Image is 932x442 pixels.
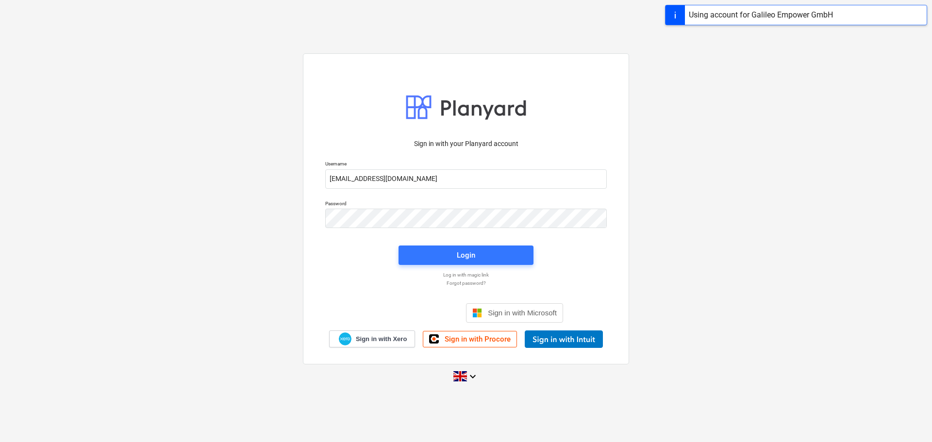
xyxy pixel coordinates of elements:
[325,161,607,169] p: Username
[325,139,607,149] p: Sign in with your Planyard account
[457,249,475,262] div: Login
[339,332,351,345] img: Xero logo
[689,9,833,21] div: Using account for Galileo Empower GmbH
[472,308,482,318] img: Microsoft logo
[325,169,607,189] input: Username
[356,335,407,344] span: Sign in with Xero
[320,280,612,286] a: Forgot password?
[467,371,479,382] i: keyboard_arrow_down
[364,302,463,324] iframe: Sign in with Google Button
[399,246,533,265] button: Login
[445,335,511,344] span: Sign in with Procore
[325,200,607,209] p: Password
[423,331,517,347] a: Sign in with Procore
[488,309,557,317] span: Sign in with Microsoft
[320,272,612,278] a: Log in with magic link
[329,330,416,347] a: Sign in with Xero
